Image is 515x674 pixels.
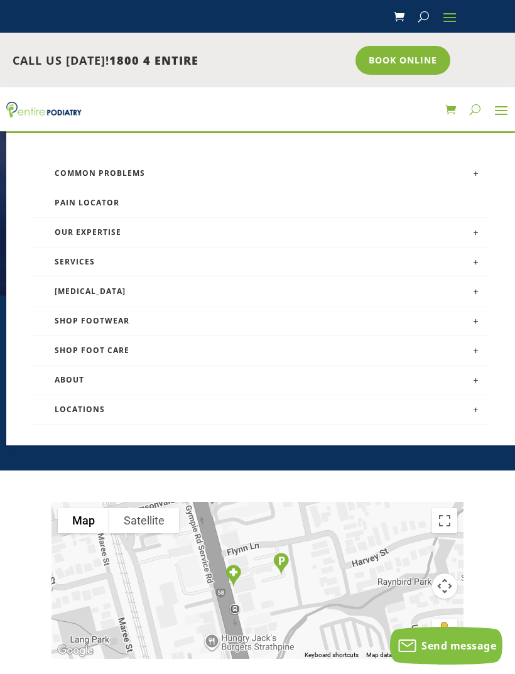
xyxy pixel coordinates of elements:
div: Entire Podiatry Strathpine Clinic [220,560,246,592]
button: Send message [390,627,502,665]
button: Show satellite imagery [109,508,179,533]
a: Pain Locator [32,188,490,218]
a: Book Online [355,46,450,75]
span: Send message [421,639,496,653]
button: Toggle fullscreen view [432,508,457,533]
p: CALL US [DATE]! [13,53,347,69]
span: Map data ©2025 Google [366,651,435,658]
a: About [32,366,490,395]
a: Click to see this area on Google Maps [55,643,96,659]
a: Common Problems [32,159,490,188]
button: Keyboard shortcuts [305,651,359,660]
button: Drag Pegman onto the map to open Street View [432,619,457,644]
button: Map camera controls [432,573,457,599]
a: Shop Footwear [32,307,490,336]
a: Services [32,247,490,277]
a: Locations [32,395,490,425]
div: Parking [268,548,294,580]
span: 1800 4 ENTIRE [109,53,198,68]
a: [MEDICAL_DATA] [32,277,490,307]
a: Our Expertise [32,218,490,247]
a: Shop Foot Care [32,336,490,366]
button: Show street map [58,508,109,533]
img: Google [55,643,96,659]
